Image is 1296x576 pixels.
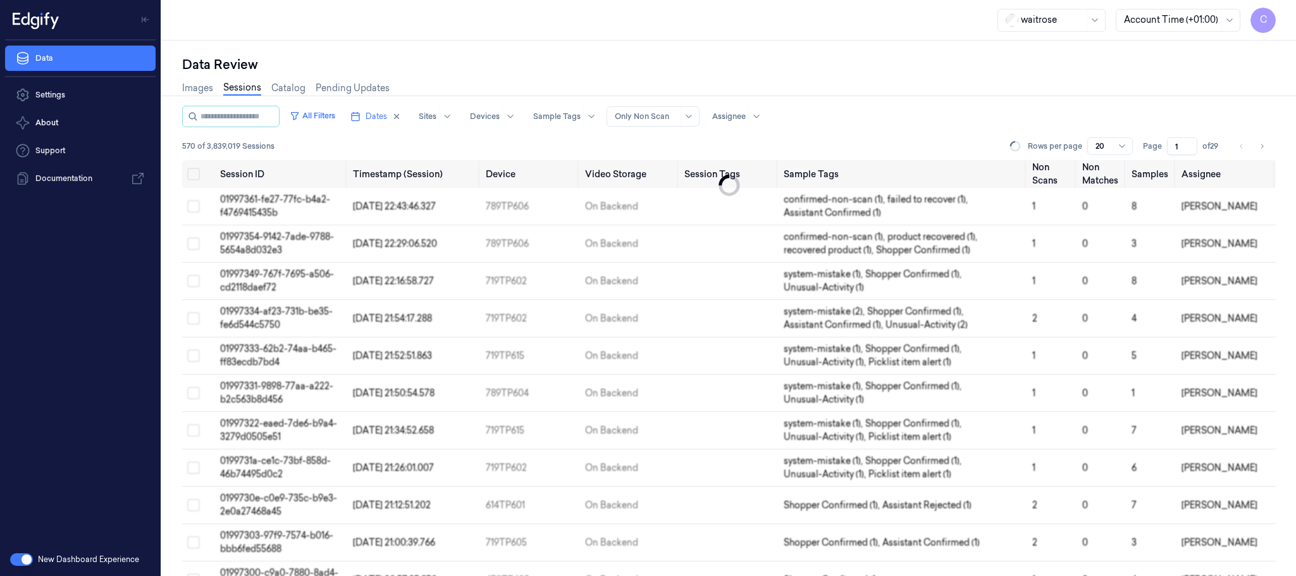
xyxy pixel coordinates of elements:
div: 719TP605 [486,536,575,549]
span: 3 [1132,537,1137,548]
button: Go to next page [1253,137,1271,155]
span: Unusual-Activity (2) [886,318,968,332]
span: 0 [1082,537,1088,548]
th: Sample Tags [779,160,1027,188]
span: 2 [1032,537,1037,548]
div: On Backend [585,275,638,288]
button: Dates [345,106,406,127]
span: [DATE] 22:43:46.327 [353,201,436,212]
span: 7 [1132,425,1137,436]
div: 614TP601 [486,499,575,512]
span: 570 of 3,839,019 Sessions [182,141,275,152]
div: 719TP602 [486,461,575,475]
span: 01997354-9142-7ade-9788-5654a8d032e3 [220,231,334,256]
span: [PERSON_NAME] [1182,499,1257,511]
span: Unusual-Activity (1) , [784,356,868,369]
a: Catalog [271,82,305,95]
span: 01997331-9898-77aa-a222-b2c563b8d456 [220,380,333,405]
span: Assistant Rejected (1) [882,499,972,512]
div: 789TP606 [486,200,575,213]
span: 4 [1132,313,1137,324]
span: [DATE] 21:50:54.578 [353,387,435,399]
span: system-mistake (1) , [784,454,865,468]
button: Select row [187,387,200,399]
span: Unusual-Activity (1) [784,393,864,406]
button: Select row [187,461,200,474]
a: Documentation [5,166,156,191]
span: Assistant Confirmed (1) [882,536,980,549]
span: 0 [1082,462,1088,473]
span: [PERSON_NAME] [1182,238,1257,249]
span: C [1250,8,1276,33]
span: 0 [1082,425,1088,436]
button: Select row [187,499,200,511]
span: 8 [1132,201,1137,212]
th: Non Matches [1077,160,1127,188]
span: Shopper Confirmed (1) , [865,268,964,281]
span: 1 [1032,387,1035,399]
a: Sessions [223,81,261,96]
button: All Filters [285,106,340,126]
div: 719TP602 [486,312,575,325]
div: 789TP606 [486,237,575,251]
div: On Backend [585,424,638,437]
span: [DATE] 22:29:06.520 [353,238,437,249]
span: 1 [1032,425,1035,436]
div: On Backend [585,499,638,512]
span: 5 [1132,350,1137,361]
button: Toggle Navigation [135,9,156,30]
div: On Backend [585,461,638,475]
span: Shopper Confirmed (1) [876,244,970,257]
span: 2 [1032,499,1037,511]
span: 8 [1132,275,1137,287]
span: system-mistake (1) , [784,380,865,393]
a: Data [5,46,156,71]
span: 0 [1082,313,1088,324]
span: product recovered (1) , [887,230,980,244]
th: Device [481,160,580,188]
span: Unusual-Activity (1) , [784,468,868,481]
div: On Backend [585,349,638,363]
button: Select all [187,168,200,180]
span: 01997322-eaed-7de6-b9a4-3279d0505e51 [220,418,337,442]
span: Shopper Confirmed (1) , [865,417,964,430]
th: Samples [1126,160,1176,188]
th: Session Tags [679,160,779,188]
nav: pagination [1233,137,1271,155]
div: 719TP615 [486,424,575,437]
a: Pending Updates [316,82,390,95]
button: Select row [187,349,200,362]
span: [PERSON_NAME] [1182,313,1257,324]
span: Unusual-Activity (1) , [784,430,868,444]
div: Data Review [182,56,1276,73]
button: Select row [187,424,200,437]
span: 7 [1132,499,1137,511]
div: On Backend [585,312,638,325]
span: Unusual-Activity (1) [784,281,864,294]
th: Video Storage [580,160,679,188]
button: Select row [187,312,200,325]
span: 3 [1132,238,1137,249]
th: Assignee [1176,160,1276,188]
span: 0 [1082,499,1088,511]
span: [DATE] 21:26:01.007 [353,462,434,473]
span: 0 [1082,201,1088,212]
button: Select row [187,237,200,250]
span: system-mistake (1) , [784,417,865,430]
span: 01997303-97f9-7574-b016-bbb6fed55688 [220,530,333,554]
span: [PERSON_NAME] [1182,350,1257,361]
span: Picklist item alert (1) [868,430,951,444]
span: 0 [1082,238,1088,249]
span: system-mistake (1) , [784,268,865,281]
span: 1 [1032,238,1035,249]
span: 0 [1082,350,1088,361]
span: [DATE] 21:52:51.863 [353,350,432,361]
button: Select row [187,275,200,287]
th: Session ID [215,160,348,188]
span: [PERSON_NAME] [1182,275,1257,287]
span: 1 [1032,462,1035,473]
span: 0 [1082,387,1088,399]
span: Shopper Confirmed (1) , [865,380,964,393]
span: 01997333-62b2-74aa-b465-ff83ecdb7bd4 [220,343,336,368]
span: 1 [1032,350,1035,361]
